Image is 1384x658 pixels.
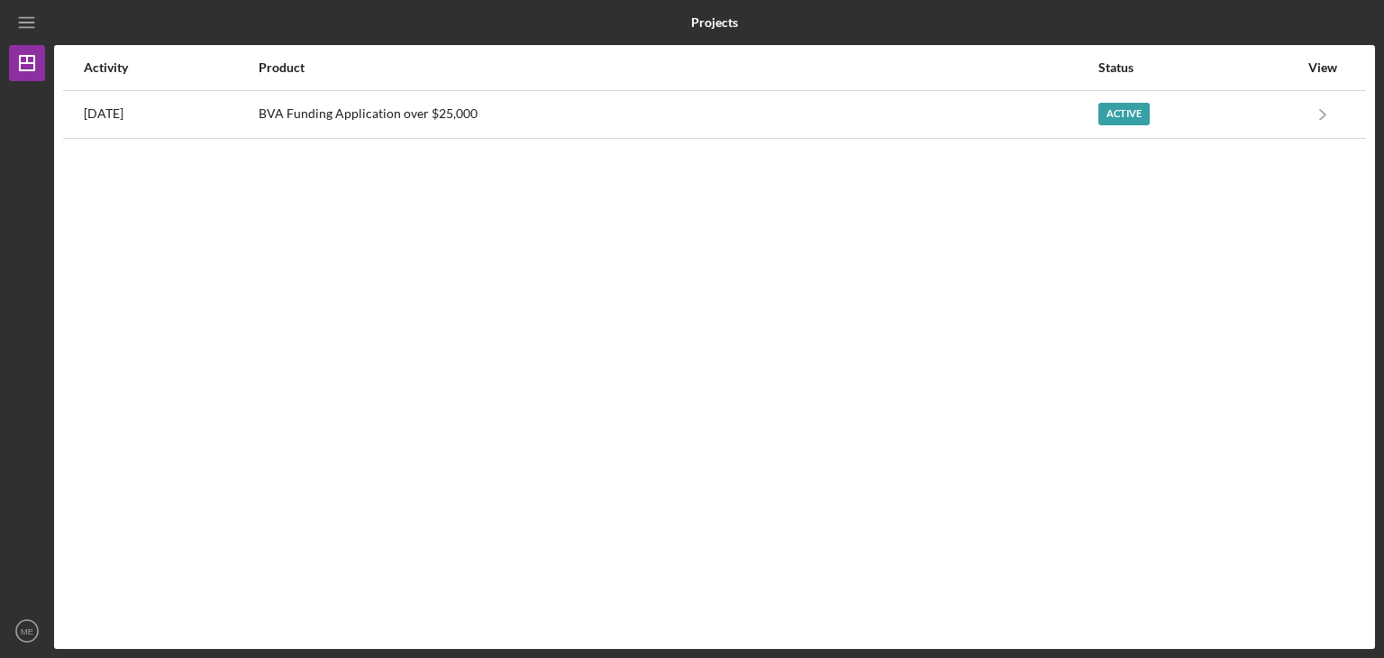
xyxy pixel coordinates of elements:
[9,613,45,649] button: ME
[84,106,123,121] time: 2025-09-27 18:42
[84,60,257,75] div: Activity
[1098,103,1150,125] div: Active
[691,15,738,30] b: Projects
[1300,60,1345,75] div: View
[1098,60,1298,75] div: Status
[259,60,1097,75] div: Product
[21,626,33,636] text: ME
[259,92,1097,137] div: BVA Funding Application over $25,000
